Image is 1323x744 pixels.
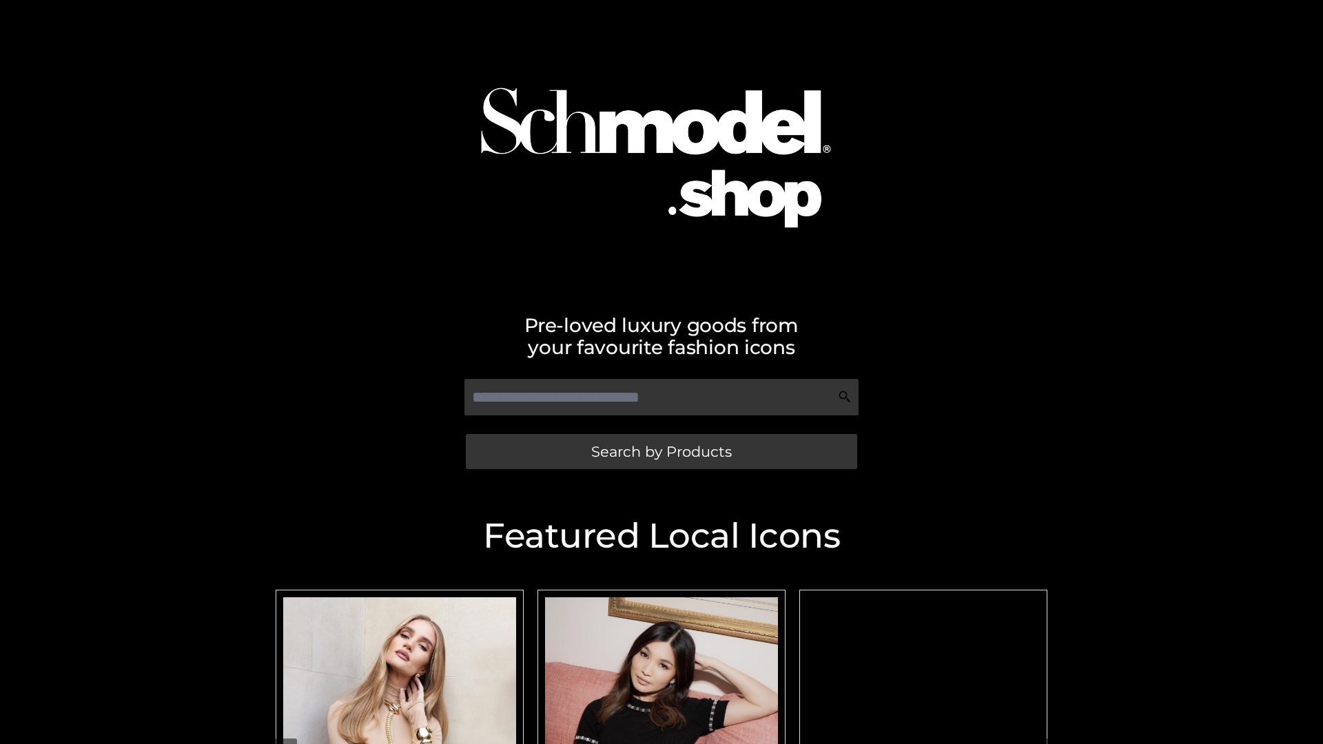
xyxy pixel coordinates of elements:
[269,519,1054,553] h2: Featured Local Icons​
[269,314,1054,358] h2: Pre-loved luxury goods from your favourite fashion icons
[466,434,857,469] a: Search by Products
[591,444,732,459] span: Search by Products
[838,390,852,404] img: Search Icon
